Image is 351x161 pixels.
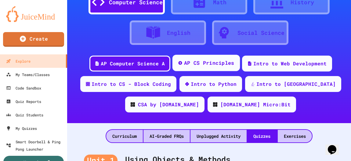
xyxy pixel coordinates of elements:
[253,60,327,67] div: Intro to Web Development
[220,101,291,108] div: [DOMAIN_NAME] Micro:Bit
[143,130,190,142] div: AI-Graded FRQs
[6,71,50,78] div: My Teams/Classes
[106,130,143,142] div: Curriculum
[191,80,237,88] div: Intro to Python
[6,84,41,92] div: Code Sandbox
[325,137,345,155] iframe: chat widget
[6,138,65,153] div: Smart Doorbell & Ping Pong Launcher
[256,80,336,88] div: Intro to [GEOGRAPHIC_DATA]
[6,57,31,65] div: Explore
[247,130,277,142] div: Quizzes
[184,59,234,67] div: AP CS Principles
[92,80,171,88] div: Intro to CS - Block Coding
[278,130,312,142] div: Exercises
[6,125,37,132] div: My Quizzes
[131,102,135,107] img: CODE_logo_RGB.png
[167,29,190,37] div: English
[213,102,217,107] img: CODE_logo_RGB.png
[6,98,41,105] div: Quiz Reports
[138,101,199,108] div: CSA by [DOMAIN_NAME]
[3,32,64,47] a: Create
[6,111,43,119] div: Quiz Students
[237,29,284,37] div: Social Science
[6,6,61,22] img: logo-orange.svg
[190,130,247,142] div: Unplugged Activity
[101,60,165,67] div: AP Computer Science A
